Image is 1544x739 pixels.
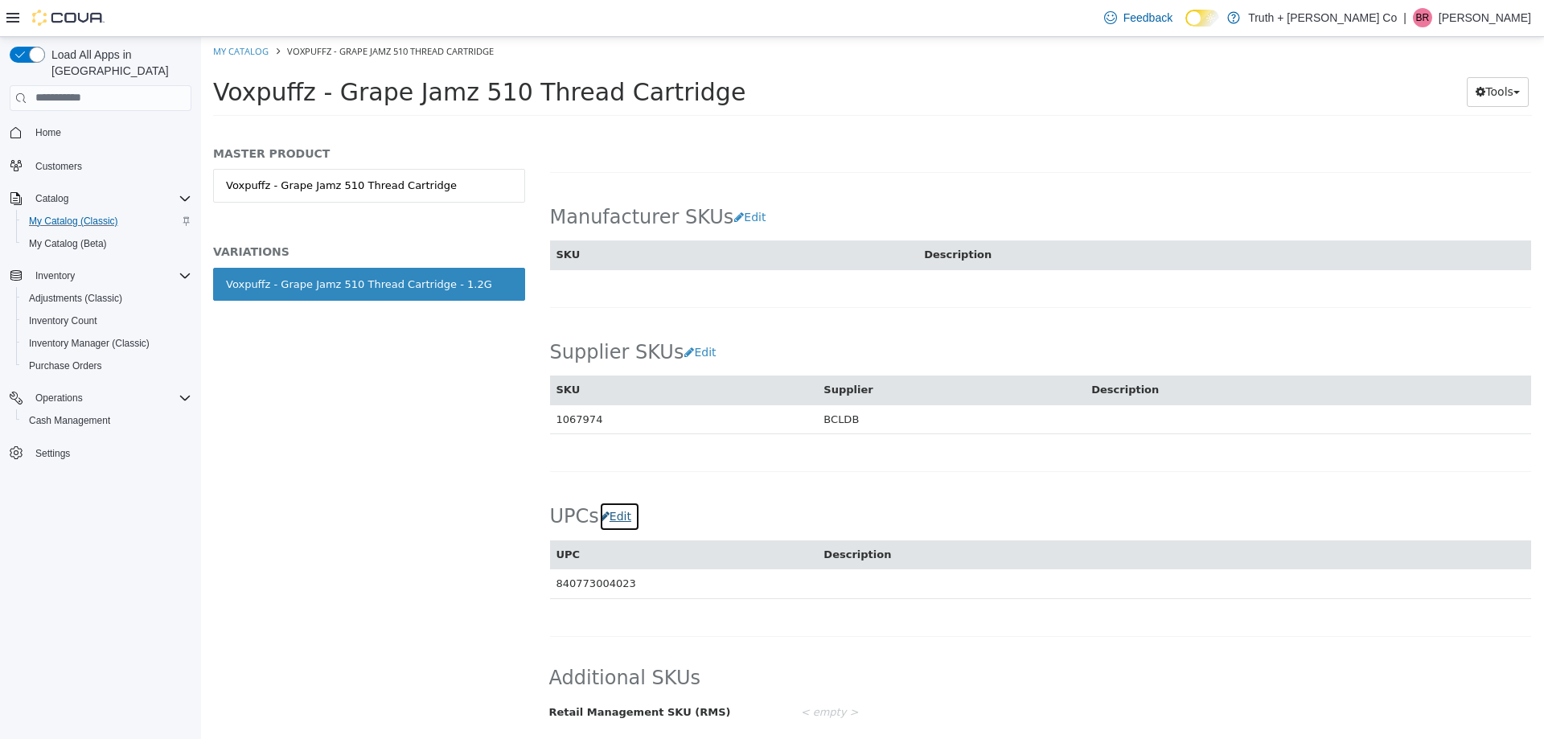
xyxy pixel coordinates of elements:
[3,265,198,287] button: Inventory
[29,266,191,285] span: Inventory
[1266,40,1328,70] button: Tools
[29,237,107,250] span: My Catalog (Beta)
[29,122,191,142] span: Home
[23,356,191,376] span: Purchase Orders
[29,337,150,350] span: Inventory Manager (Classic)
[349,465,439,495] h2: UPCs
[23,411,117,430] a: Cash Management
[3,187,198,210] button: Catalog
[16,355,198,377] button: Purchase Orders
[23,289,191,308] span: Adjustments (Classic)
[3,121,198,144] button: Home
[23,211,125,231] a: My Catalog (Classic)
[1439,8,1531,27] p: [PERSON_NAME]
[398,465,439,495] button: Edit
[35,160,82,173] span: Customers
[616,367,884,397] td: BCLDB
[1416,8,1430,27] span: BR
[12,41,544,69] span: Voxpuffz - Grape Jamz 510 Thread Cartridge
[10,114,191,507] nav: Complex example
[16,232,198,255] button: My Catalog (Beta)
[32,10,105,26] img: Cova
[532,166,573,195] button: Edit
[622,347,671,359] span: Supplier
[349,367,617,397] td: 1067974
[16,310,198,332] button: Inventory Count
[29,155,191,175] span: Customers
[588,662,1343,690] div: < empty >
[29,266,81,285] button: Inventory
[23,234,113,253] a: My Catalog (Beta)
[890,347,958,359] span: Description
[3,387,198,409] button: Operations
[3,441,198,465] button: Settings
[3,154,198,177] button: Customers
[349,532,617,562] td: 840773004023
[29,189,191,208] span: Catalog
[12,207,324,222] h5: VARIATIONS
[35,392,83,404] span: Operations
[35,269,75,282] span: Inventory
[29,388,191,408] span: Operations
[348,629,500,654] span: Additional SKUs
[355,211,380,224] span: SKU
[1403,8,1406,27] p: |
[355,511,380,523] span: UPC
[29,123,68,142] a: Home
[16,210,198,232] button: My Catalog (Classic)
[16,409,198,432] button: Cash Management
[23,311,191,330] span: Inventory Count
[29,444,76,463] a: Settings
[29,314,97,327] span: Inventory Count
[1123,10,1172,26] span: Feedback
[23,289,129,308] a: Adjustments (Classic)
[35,447,70,460] span: Settings
[16,287,198,310] button: Adjustments (Classic)
[45,47,191,79] span: Load All Apps in [GEOGRAPHIC_DATA]
[348,669,530,681] span: Retail Management SKU (RMS)
[23,356,109,376] a: Purchase Orders
[12,8,68,20] a: My Catalog
[35,126,61,139] span: Home
[29,388,89,408] button: Operations
[29,215,118,228] span: My Catalog (Classic)
[12,132,324,166] a: Voxpuffz - Grape Jamz 510 Thread Cartridge
[355,347,380,359] span: SKU
[349,301,524,330] h2: Supplier SKUs
[23,334,156,353] a: Inventory Manager (Classic)
[23,311,104,330] a: Inventory Count
[35,192,68,205] span: Catalog
[16,332,198,355] button: Inventory Manager (Classic)
[23,411,191,430] span: Cash Management
[29,359,102,372] span: Purchase Orders
[1248,8,1397,27] p: Truth + [PERSON_NAME] Co
[86,8,293,20] span: Voxpuffz - Grape Jamz 510 Thread Cartridge
[29,414,110,427] span: Cash Management
[482,301,524,330] button: Edit
[29,157,88,176] a: Customers
[349,166,574,195] h2: Manufacturer SKUs
[23,234,191,253] span: My Catalog (Beta)
[23,334,191,353] span: Inventory Manager (Classic)
[1098,2,1179,34] a: Feedback
[23,211,191,231] span: My Catalog (Classic)
[723,211,790,224] span: Description
[29,189,75,208] button: Catalog
[29,443,191,463] span: Settings
[1185,10,1219,27] input: Dark Mode
[29,292,122,305] span: Adjustments (Classic)
[12,109,324,124] h5: MASTER PRODUCT
[622,511,690,523] span: Description
[1413,8,1432,27] div: Brittnay Rai
[25,240,291,256] div: Voxpuffz - Grape Jamz 510 Thread Cartridge - 1.2G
